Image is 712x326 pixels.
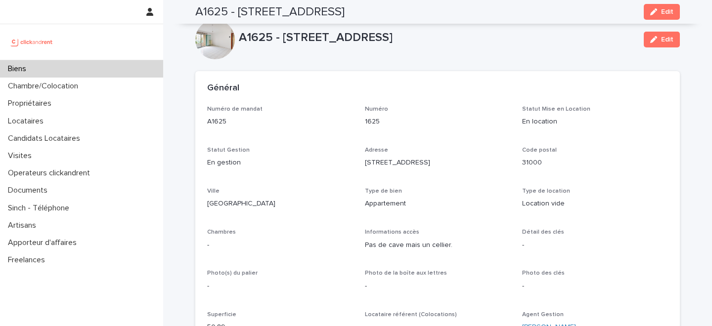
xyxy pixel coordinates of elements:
span: Ville [207,188,220,194]
p: Apporteur d'affaires [4,238,85,247]
button: Edit [644,4,680,20]
p: Visites [4,151,40,161]
h2: A1625 - [STREET_ADDRESS] [195,5,345,19]
p: Sinch - Téléphone [4,204,77,213]
span: Agent Gestion [522,312,564,318]
p: Pas de cave mais un cellier. [365,240,511,250]
p: 31000 [522,158,668,168]
span: Numéro [365,106,388,112]
span: Photo de la boîte aux lettres [365,270,447,276]
p: En gestion [207,158,353,168]
p: Locataires [4,117,51,126]
img: UCB0brd3T0yccxBKYDjQ [8,32,56,52]
p: Documents [4,186,55,195]
span: Code postal [522,147,557,153]
span: Edit [661,36,673,43]
span: Informations accès [365,229,419,235]
span: Adresse [365,147,388,153]
span: Superficie [207,312,236,318]
span: Photo(s) du palier [207,270,258,276]
h2: Général [207,83,239,94]
p: Biens [4,64,34,74]
p: En location [522,117,668,127]
span: Numéro de mandat [207,106,263,112]
span: Edit [661,8,673,15]
p: [GEOGRAPHIC_DATA] [207,199,353,209]
span: Type de location [522,188,570,194]
p: A1625 [207,117,353,127]
span: Statut Gestion [207,147,250,153]
p: Appartement [365,199,511,209]
p: [STREET_ADDRESS] [365,158,511,168]
p: Artisans [4,221,44,230]
p: - [522,240,668,250]
p: Propriétaires [4,99,59,108]
p: Operateurs clickandrent [4,168,98,178]
p: - [365,281,511,291]
span: Type de bien [365,188,402,194]
span: Détail des clés [522,229,564,235]
p: - [207,281,353,291]
span: Chambres [207,229,236,235]
p: A1625 - [STREET_ADDRESS] [239,31,636,45]
span: Locataire référent (Colocations) [365,312,457,318]
span: Statut Mise en Location [522,106,590,112]
p: Chambre/Colocation [4,81,86,91]
button: Edit [644,32,680,47]
p: Freelances [4,255,53,265]
p: Location vide [522,199,668,209]
p: - [522,281,668,291]
span: Photo des clés [522,270,565,276]
p: 1625 [365,117,511,127]
p: - [207,240,353,250]
p: Candidats Locataires [4,134,88,143]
